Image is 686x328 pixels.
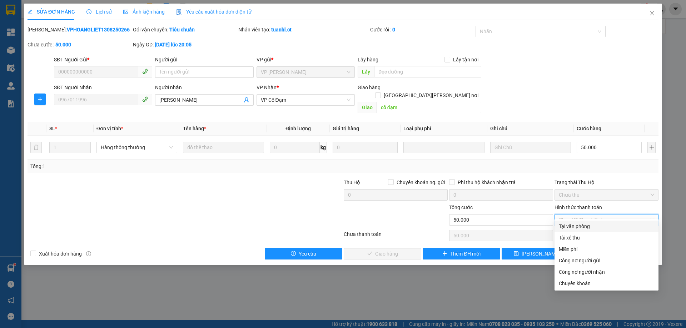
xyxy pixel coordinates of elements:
[343,230,448,243] div: Chưa thanh toán
[442,251,447,257] span: plus
[238,26,369,34] div: Nhân viên tạo:
[101,142,173,153] span: Hàng thông thường
[271,27,292,32] b: tuanhl.ct
[54,84,152,91] div: SĐT Người Nhận
[559,268,654,276] div: Công nợ người nhận
[490,142,571,153] input: Ghi Chú
[257,56,355,64] div: VP gửi
[86,251,91,256] span: info-circle
[34,94,46,105] button: plus
[291,251,296,257] span: exclamation-circle
[35,96,45,102] span: plus
[487,122,574,136] th: Ghi chú
[450,250,481,258] span: Thêm ĐH mới
[555,205,602,210] label: Hình thức thanh toán
[142,96,148,102] span: phone
[142,69,148,74] span: phone
[358,85,381,90] span: Giao hàng
[320,142,327,153] span: kg
[28,9,33,14] span: edit
[123,9,165,15] span: Ảnh kiện hàng
[381,91,481,99] span: [GEOGRAPHIC_DATA][PERSON_NAME] nơi
[67,27,130,32] b: VPHOANGLIET1308250266
[647,142,655,153] button: plus
[502,248,579,259] button: save[PERSON_NAME] đổi
[261,95,351,105] span: VP Cổ Đạm
[265,248,342,259] button: exclamation-circleYêu cầu
[370,26,474,34] div: Cước rồi :
[333,142,398,153] input: 0
[261,67,351,77] span: VP Hoàng Liệt
[183,126,206,131] span: Tên hàng
[133,26,237,34] div: Gói vận chuyển:
[176,9,182,15] img: icon
[358,102,377,113] span: Giao
[28,9,75,15] span: SỬA ĐƠN HÀNG
[285,126,311,131] span: Định lượng
[333,126,359,131] span: Giá trị hàng
[555,266,658,278] div: Cước gửi hàng sẽ được ghi vào công nợ của người nhận
[299,250,316,258] span: Yêu cầu
[374,66,481,77] input: Dọc đường
[358,57,378,62] span: Lấy hàng
[559,222,654,230] div: Tại văn phòng
[133,41,237,49] div: Ngày GD:
[559,234,654,242] div: Tài xế thu
[377,102,481,113] input: Dọc đường
[28,41,131,49] div: Chưa cước :
[559,245,654,253] div: Miễn phí
[54,56,152,64] div: SĐT Người Gửi
[344,180,360,185] span: Thu Hộ
[169,27,195,32] b: Tiêu chuẩn
[36,250,85,258] span: Xuất hóa đơn hàng
[30,142,42,153] button: delete
[392,27,395,32] b: 0
[176,9,252,15] span: Yêu cầu xuất hóa đơn điện tử
[155,84,253,91] div: Người nhận
[423,248,500,259] button: plusThêm ĐH mới
[555,178,658,186] div: Trạng thái Thu Hộ
[555,255,658,266] div: Cước gửi hàng sẽ được ghi vào công nợ của người gửi
[449,205,473,210] span: Tổng cước
[86,9,112,15] span: Lịch sử
[155,42,192,47] b: [DATE] lúc 20:05
[123,9,128,14] span: picture
[183,142,264,153] input: VD: Bàn, Ghế
[55,42,71,47] b: 50.000
[30,162,265,170] div: Tổng: 1
[49,126,55,131] span: SL
[514,251,519,257] span: save
[344,248,421,259] button: checkGiao hàng
[559,190,654,200] span: Chưa thu
[28,26,131,34] div: [PERSON_NAME]:
[455,178,518,186] span: Phí thu hộ khách nhận trả
[559,279,654,287] div: Chuyển khoản
[86,9,91,14] span: clock-circle
[244,97,249,103] span: user-add
[642,4,662,24] button: Close
[559,215,654,225] span: Chọn HT Thanh Toán
[394,178,448,186] span: Chuyển khoản ng. gửi
[155,56,253,64] div: Người gửi
[358,66,374,77] span: Lấy
[401,122,487,136] th: Loại phụ phí
[577,126,601,131] span: Cước hàng
[559,257,654,264] div: Công nợ người gửi
[649,10,655,16] span: close
[257,85,277,90] span: VP Nhận
[96,126,123,131] span: Đơn vị tính
[450,56,481,64] span: Lấy tận nơi
[522,250,568,258] span: [PERSON_NAME] đổi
